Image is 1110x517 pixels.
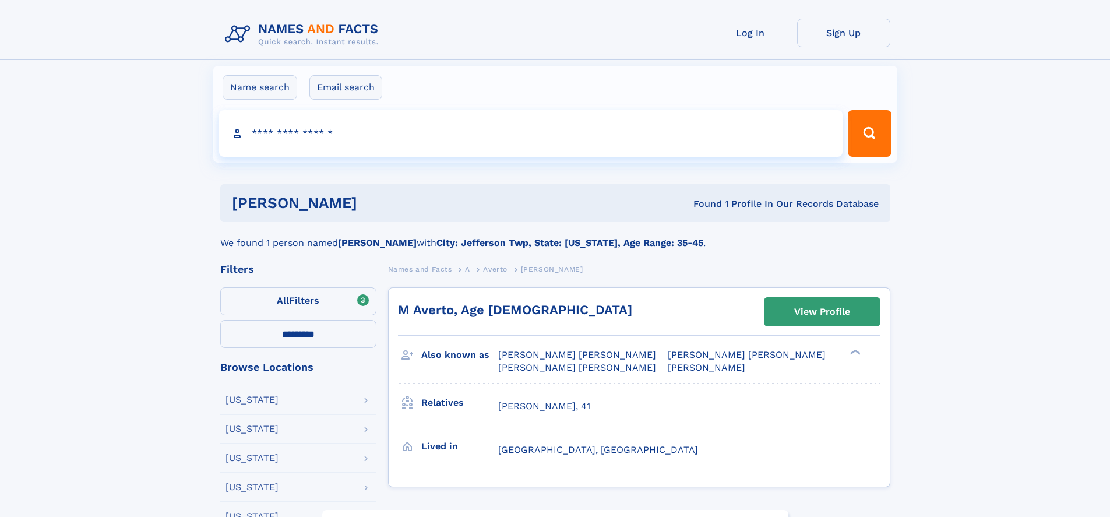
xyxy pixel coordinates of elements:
div: We found 1 person named with . [220,222,890,250]
img: Logo Names and Facts [220,19,388,50]
label: Filters [220,287,376,315]
div: [US_STATE] [225,483,279,492]
a: Sign Up [797,19,890,47]
div: Found 1 Profile In Our Records Database [525,198,879,210]
span: All [277,295,289,306]
div: [US_STATE] [225,453,279,463]
a: Names and Facts [388,262,452,276]
a: Log In [704,19,797,47]
span: [PERSON_NAME] [668,362,745,373]
div: Filters [220,264,376,275]
span: [PERSON_NAME] [PERSON_NAME] [498,362,656,373]
h3: Also known as [421,345,498,365]
span: [PERSON_NAME] [PERSON_NAME] [498,349,656,360]
label: Email search [309,75,382,100]
h3: Relatives [421,393,498,413]
div: [US_STATE] [225,424,279,434]
a: M Averto, Age [DEMOGRAPHIC_DATA] [398,303,632,317]
a: [PERSON_NAME], 41 [498,400,590,413]
input: search input [219,110,843,157]
b: City: Jefferson Twp, State: [US_STATE], Age Range: 35-45 [436,237,703,248]
span: A [465,265,470,273]
h1: [PERSON_NAME] [232,196,526,210]
div: [US_STATE] [225,395,279,405]
a: View Profile [764,298,880,326]
a: A [465,262,470,276]
a: Averto [483,262,508,276]
h3: Lived in [421,437,498,456]
button: Search Button [848,110,891,157]
div: Browse Locations [220,362,376,372]
b: [PERSON_NAME] [338,237,417,248]
span: [GEOGRAPHIC_DATA], [GEOGRAPHIC_DATA] [498,444,698,455]
span: [PERSON_NAME] [PERSON_NAME] [668,349,826,360]
span: Averto [483,265,508,273]
div: View Profile [794,298,850,325]
span: [PERSON_NAME] [521,265,583,273]
label: Name search [223,75,297,100]
div: ❯ [847,349,861,356]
